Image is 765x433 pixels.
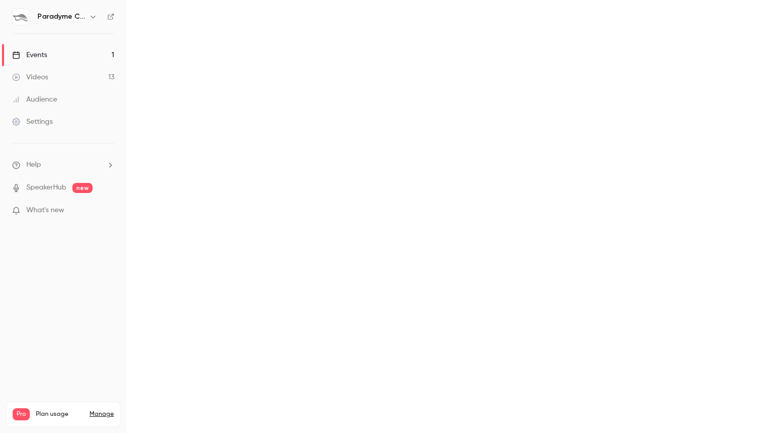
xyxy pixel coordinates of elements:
[36,410,83,418] span: Plan usage
[102,206,114,215] iframe: Noticeable Trigger
[12,117,53,127] div: Settings
[13,9,29,25] img: Paradyme Companies
[72,183,93,193] span: new
[26,160,41,170] span: Help
[26,205,64,216] span: What's new
[90,410,114,418] a: Manage
[37,12,85,22] h6: Paradyme Companies
[26,182,66,193] a: SpeakerHub
[12,72,48,82] div: Videos
[12,160,114,170] li: help-dropdown-opener
[13,408,30,420] span: Pro
[12,50,47,60] div: Events
[12,94,57,105] div: Audience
